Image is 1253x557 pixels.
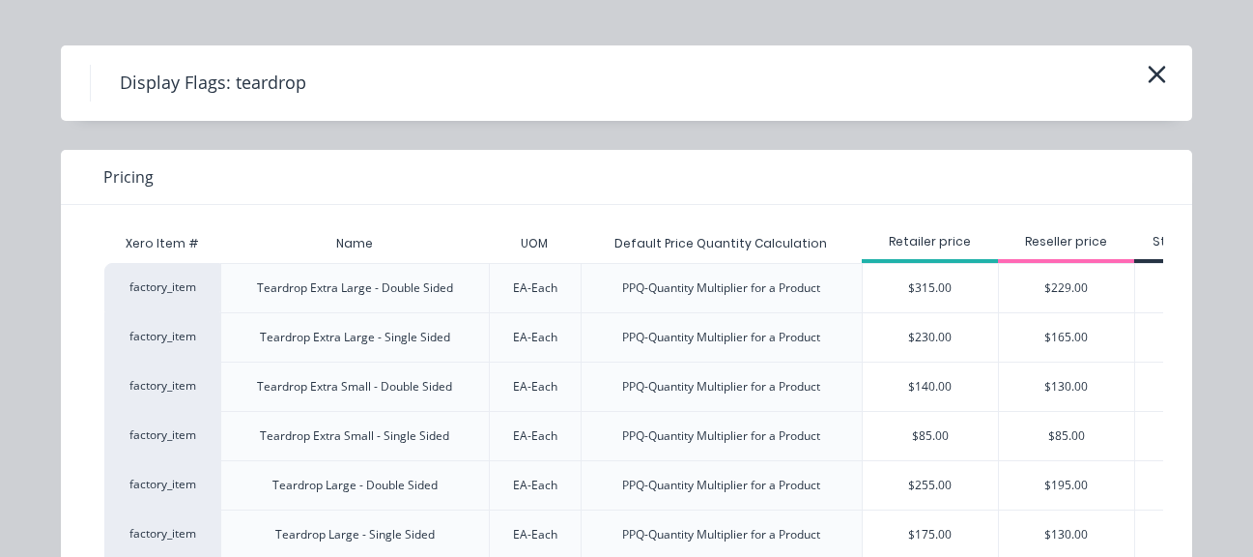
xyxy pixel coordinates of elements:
[863,461,998,510] div: $255.00
[260,427,449,445] div: Teardrop Extra Small - Single Sided
[104,411,220,460] div: factory_item
[513,329,557,346] div: EA-Each
[260,329,450,346] div: Teardrop Extra Large - Single Sided
[104,263,220,312] div: factory_item
[622,477,820,494] div: PPQ-Quantity Multiplier for a Product
[104,224,220,263] div: Xero Item #
[863,363,998,411] div: $140.00
[863,264,998,312] div: $315.00
[1134,233,1233,250] div: Standard
[998,233,1134,250] div: Reseller price
[104,460,220,510] div: factory_item
[999,363,1134,411] div: $130.00
[999,461,1134,510] div: $195.00
[104,362,220,411] div: factory_item
[321,220,388,268] div: Name
[999,264,1134,312] div: $229.00
[257,378,452,396] div: Teardrop Extra Small - Double Sided
[862,233,998,250] div: Retailer price
[622,279,820,297] div: PPQ-Quantity Multiplier for a Product
[513,378,557,396] div: EA-Each
[505,220,563,268] div: UOM
[103,165,154,189] span: Pricing
[257,279,453,297] div: Teardrop Extra Large - Double Sided
[513,427,557,445] div: EA-Each
[1135,412,1232,460] div: $0.00
[1135,363,1232,411] div: $0.00
[1135,313,1232,362] div: $0.00
[513,526,557,543] div: EA-Each
[104,312,220,362] div: factory_item
[999,412,1134,460] div: $85.00
[90,65,335,102] h4: Display Flags: teardrop
[1135,461,1232,510] div: $0.00
[622,526,820,543] div: PPQ-Quantity Multiplier for a Product
[622,427,820,445] div: PPQ-Quantity Multiplier for a Product
[1135,264,1232,312] div: $0.00
[513,477,557,494] div: EA-Each
[513,279,557,297] div: EA-Each
[599,220,842,268] div: Default Price Quantity Calculation
[622,329,820,346] div: PPQ-Quantity Multiplier for a Product
[622,378,820,396] div: PPQ-Quantity Multiplier for a Product
[999,313,1134,362] div: $165.00
[275,526,435,543] div: Teardrop Large - Single Sided
[863,412,998,460] div: $85.00
[272,477,438,494] div: Teardrop Large - Double Sided
[863,313,998,362] div: $230.00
